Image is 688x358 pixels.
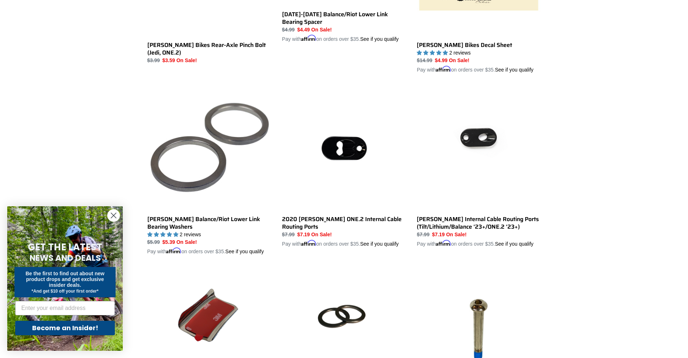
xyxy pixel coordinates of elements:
span: *And get $10 off your first order* [31,289,98,294]
input: Enter your email address [15,301,115,315]
span: Be the first to find out about new product drops and get exclusive insider deals. [26,271,105,288]
span: NEWS AND DEALS [30,252,101,264]
button: Close dialog [107,209,120,222]
button: Become an Insider! [15,321,115,335]
span: GET THE LATEST [28,241,102,254]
